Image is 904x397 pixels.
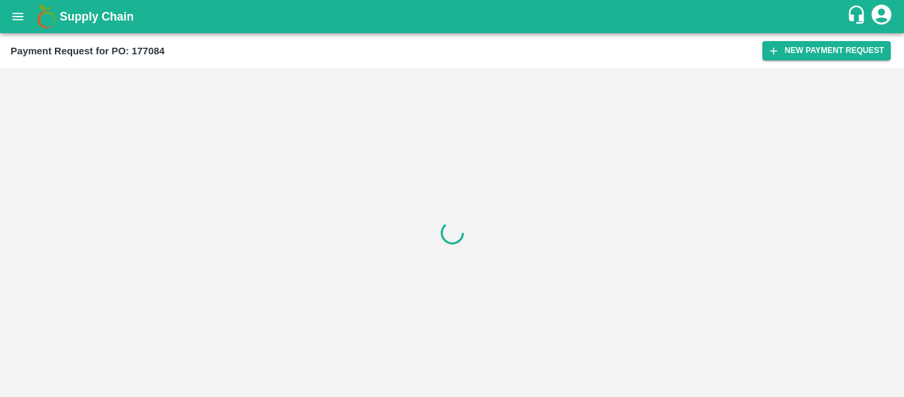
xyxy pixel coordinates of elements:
b: Supply Chain [60,10,134,23]
button: open drawer [3,1,33,32]
div: account of current user [870,3,893,30]
img: logo [33,3,60,30]
button: New Payment Request [762,41,891,60]
b: Payment Request for PO: 177084 [11,46,165,56]
div: customer-support [846,5,870,28]
a: Supply Chain [60,7,846,26]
